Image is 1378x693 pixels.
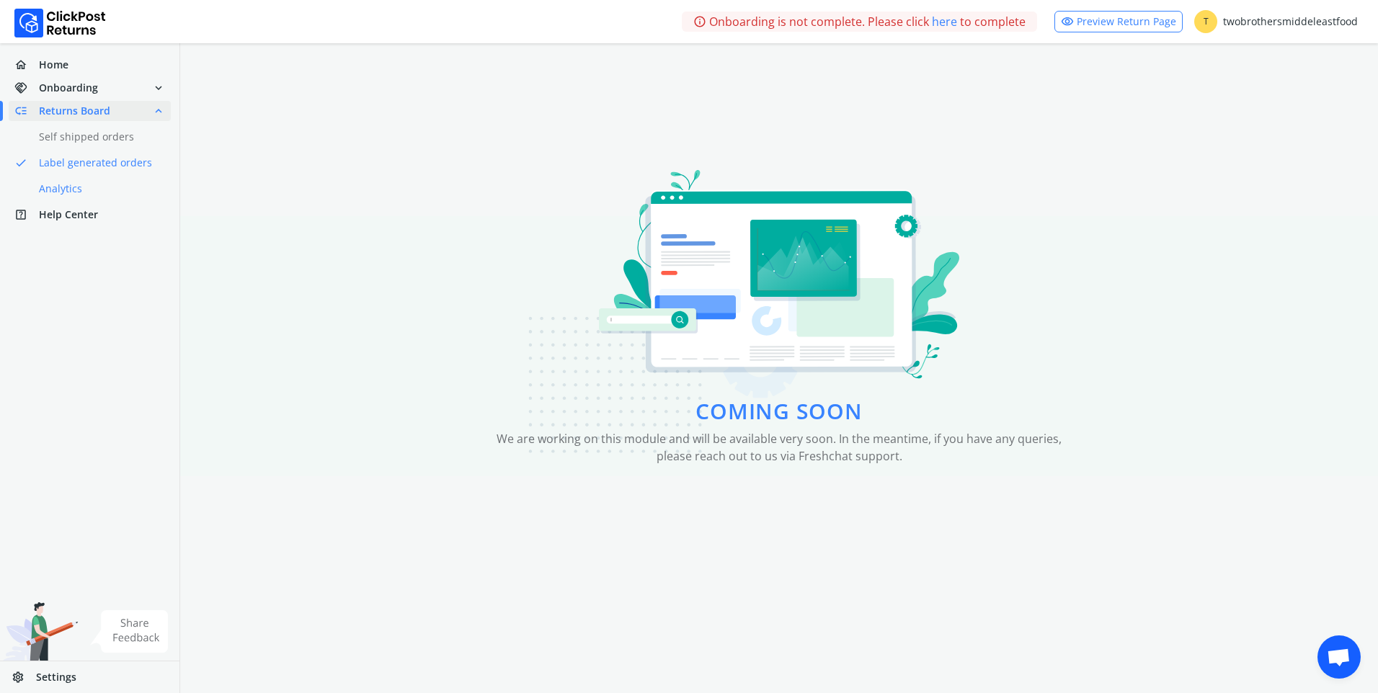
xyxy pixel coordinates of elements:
[9,153,188,173] a: doneLabel generated orders
[39,207,98,222] span: Help Center
[9,205,171,225] a: help_centerHelp Center
[1194,10,1217,33] span: T
[1194,10,1358,33] div: twobrothersmiddeleastfood
[932,13,957,30] a: here
[39,81,98,95] span: Onboarding
[90,610,169,653] img: share feedback
[36,670,76,684] span: Settings
[14,205,39,225] span: help_center
[9,127,188,147] a: Self shipped orders
[152,78,165,98] span: expand_more
[39,104,110,118] span: Returns Board
[152,101,165,121] span: expand_less
[14,101,39,121] span: low_priority
[486,430,1073,465] p: We are working on this module and will be available very soon. In the meantime, if you have any q...
[682,12,1037,32] div: Onboarding is not complete. Please click to complete
[695,398,862,424] p: coming soon
[9,55,171,75] a: homeHome
[39,58,68,72] span: Home
[1061,12,1074,32] span: visibility
[14,153,27,173] span: done
[599,170,959,398] img: coming_soon
[14,9,106,37] img: Logo
[14,78,39,98] span: handshake
[12,667,36,687] span: settings
[1317,635,1361,679] div: Open chat
[14,55,39,75] span: home
[1054,11,1183,32] a: visibilityPreview Return Page
[9,179,188,199] a: Analytics
[693,12,706,32] span: info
